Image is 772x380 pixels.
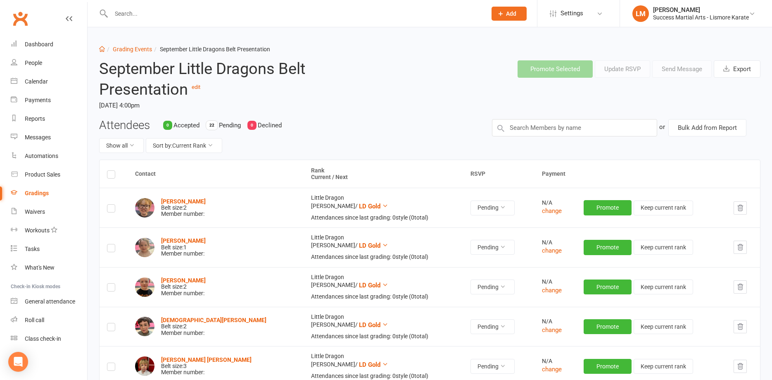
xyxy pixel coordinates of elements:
[359,320,388,330] button: LD Gold
[11,184,87,203] a: Gradings
[161,277,206,284] strong: [PERSON_NAME]
[25,264,55,271] div: What's New
[161,238,206,257] div: Belt size: 1 Member number:
[11,110,87,128] a: Reports
[135,277,154,297] img: Charlie Lancaster
[542,239,569,246] div: N/A
[304,307,463,347] td: Little Dragon [PERSON_NAME] /
[653,6,749,14] div: [PERSON_NAME]
[25,134,51,141] div: Messages
[492,7,527,21] button: Add
[470,359,515,374] button: Pending
[584,359,632,374] button: Promote
[311,373,456,379] div: Attendances since last grading: 0 style ( 0 total)
[152,45,270,54] li: September Little Dragons Belt Presentation
[359,241,388,251] button: LD Gold
[304,267,463,307] td: Little Dragon [PERSON_NAME] /
[359,282,380,289] span: LD Gold
[304,160,463,188] th: Rank Current / Next
[192,84,200,90] a: edit
[304,227,463,267] td: Little Dragon [PERSON_NAME] /
[542,246,562,256] button: change
[634,280,693,294] button: Keep current rank
[135,238,154,257] img: Hazel Walker
[470,280,515,294] button: Pending
[311,333,456,339] div: Attendances since last grading: 0 style ( 0 total)
[470,201,515,215] button: Pending
[659,119,665,135] div: or
[99,138,144,153] button: Show all
[311,294,456,300] div: Attendances since last grading: 0 style ( 0 total)
[99,60,368,98] h2: September Little Dragons Belt Presentation
[135,356,154,376] img: Harvey Fallon Jenkins Marshall
[113,46,152,53] a: Grading Events
[161,357,252,376] div: Belt size: 3 Member number:
[11,311,87,330] a: Roll call
[11,203,87,221] a: Waivers
[561,4,583,23] span: Settings
[25,153,58,159] div: Automations
[542,279,569,285] div: N/A
[173,122,200,129] span: Accepted
[11,91,87,110] a: Payments
[542,364,562,374] button: change
[99,98,368,112] time: [DATE] 4:00pm
[25,246,40,252] div: Tasks
[25,97,51,103] div: Payments
[219,122,241,129] span: Pending
[163,121,172,130] div: 0
[542,325,562,335] button: change
[470,240,515,255] button: Pending
[25,227,50,234] div: Workouts
[11,258,87,277] a: What's New
[634,240,693,255] button: Keep current rank
[25,298,75,305] div: General attendance
[11,147,87,165] a: Automations
[359,280,388,290] button: LD Gold
[542,200,569,206] div: N/A
[161,317,266,323] a: [DEMOGRAPHIC_DATA][PERSON_NAME]
[161,198,206,217] div: Belt size: 2 Member number:
[634,319,693,334] button: Keep current rank
[584,280,632,294] button: Promote
[11,72,87,91] a: Calendar
[359,203,380,210] span: LD Gold
[161,237,206,244] strong: [PERSON_NAME]
[11,165,87,184] a: Product Sales
[25,190,49,196] div: Gradings
[206,121,218,130] div: 22
[359,201,388,211] button: LD Gold
[25,115,45,122] div: Reports
[506,10,516,17] span: Add
[11,292,87,311] a: General attendance kiosk mode
[161,198,206,205] strong: [PERSON_NAME]
[304,188,463,227] td: Little Dragon [PERSON_NAME] /
[542,285,562,295] button: change
[135,317,154,336] img: Jude Dockwray
[161,277,206,296] div: Belt size: 2 Member number:
[25,208,45,215] div: Waivers
[584,319,632,334] button: Promote
[359,321,380,329] span: LD Gold
[634,201,693,215] button: Keep current rank
[470,319,515,334] button: Pending
[146,138,222,153] button: Sort by:Current Rank
[542,206,562,216] button: change
[463,160,534,188] th: RSVP
[542,318,569,325] div: N/A
[135,198,154,217] img: James Partridge
[359,361,380,368] span: LD Gold
[128,160,304,188] th: Contact
[25,41,53,48] div: Dashboard
[258,122,282,129] span: Declined
[668,119,746,136] button: Bulk Add from Report
[161,356,252,363] a: [PERSON_NAME] [PERSON_NAME]
[11,35,87,54] a: Dashboard
[534,160,760,188] th: Payment
[311,215,456,221] div: Attendances since last grading: 0 style ( 0 total)
[11,54,87,72] a: People
[653,14,749,21] div: Success Martial Arts - Lismore Karate
[99,119,150,132] h3: Attendees
[25,171,60,178] div: Product Sales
